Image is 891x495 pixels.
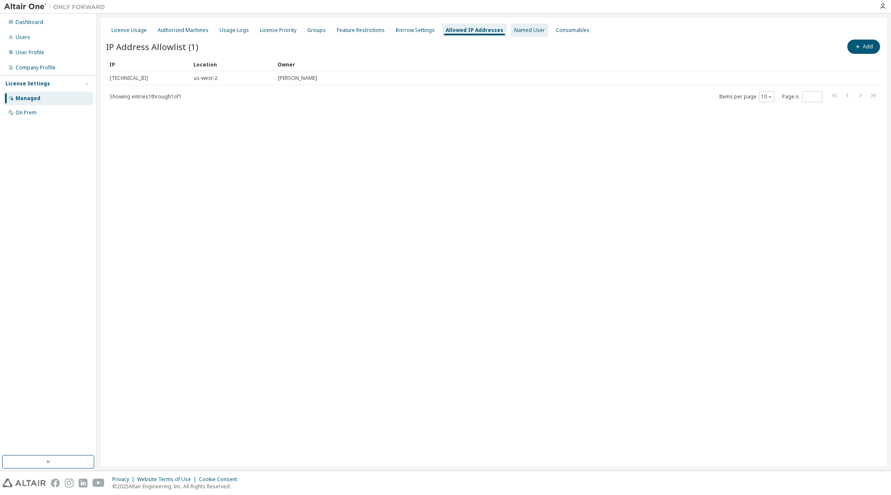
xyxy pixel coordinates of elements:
[556,27,590,34] div: Consumables
[847,40,880,54] button: Add
[446,27,503,34] div: Allowed IP Addresses
[307,27,326,34] div: Groups
[16,49,44,56] div: User Profile
[278,58,858,71] div: Owner
[65,479,74,487] img: instagram.svg
[79,479,87,487] img: linkedin.svg
[782,91,822,102] span: Page n.
[278,75,317,82] span: [PERSON_NAME]
[16,34,30,41] div: Users
[514,27,545,34] div: Named User
[16,19,43,26] div: Dashboard
[51,479,60,487] img: facebook.svg
[199,476,242,483] div: Cookie Consent
[112,476,137,483] div: Privacy
[112,483,242,490] p: © 2025 Altair Engineering, Inc. All Rights Reserved.
[158,27,209,34] div: Authorized Machines
[111,27,147,34] div: License Usage
[16,109,37,116] div: On Prem
[5,80,50,87] div: License Settings
[110,75,148,82] span: [TECHNICAL_ID]
[219,27,249,34] div: Usage Logs
[106,41,198,53] span: IP Address Allowlist (1)
[16,64,56,71] div: Company Profile
[396,27,435,34] div: Borrow Settings
[137,476,199,483] div: Website Terms of Use
[3,479,46,487] img: altair_logo.svg
[260,27,296,34] div: License Priority
[16,95,40,102] div: Managed
[193,58,271,71] div: Location
[337,27,385,34] div: Feature Restrictions
[761,93,772,100] button: 10
[110,93,182,100] span: Showing entries 1 through 1 of 1
[109,58,187,71] div: IP
[93,479,105,487] img: youtube.svg
[719,91,775,102] span: Items per page
[194,75,217,82] span: us-west-2
[4,3,109,11] img: Altair One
